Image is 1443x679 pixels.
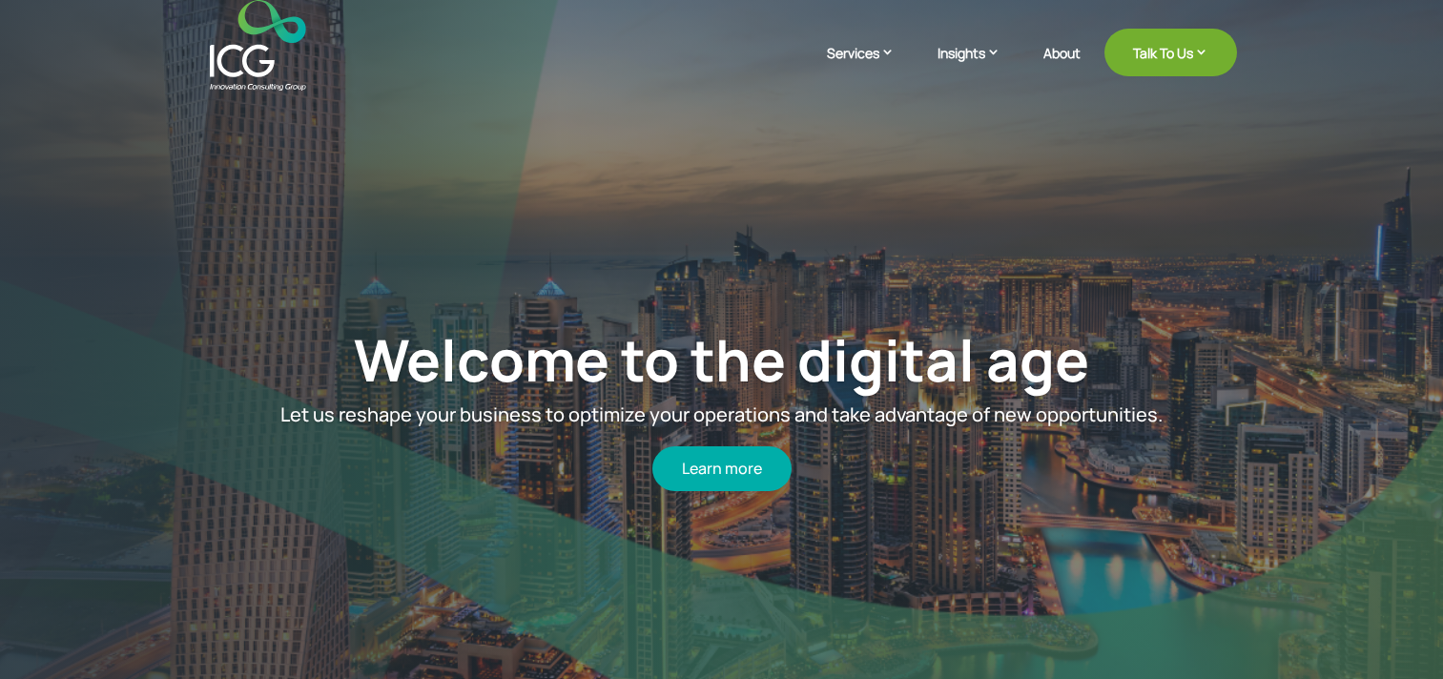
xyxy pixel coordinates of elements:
[938,43,1020,91] a: Insights
[827,43,914,91] a: Services
[354,321,1089,400] a: Welcome to the digital age
[1043,46,1081,91] a: About
[1104,29,1237,76] a: Talk To Us
[280,402,1163,428] span: Let us reshape your business to optimize your operations and take advantage of new opportunities.
[652,446,792,491] a: Learn more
